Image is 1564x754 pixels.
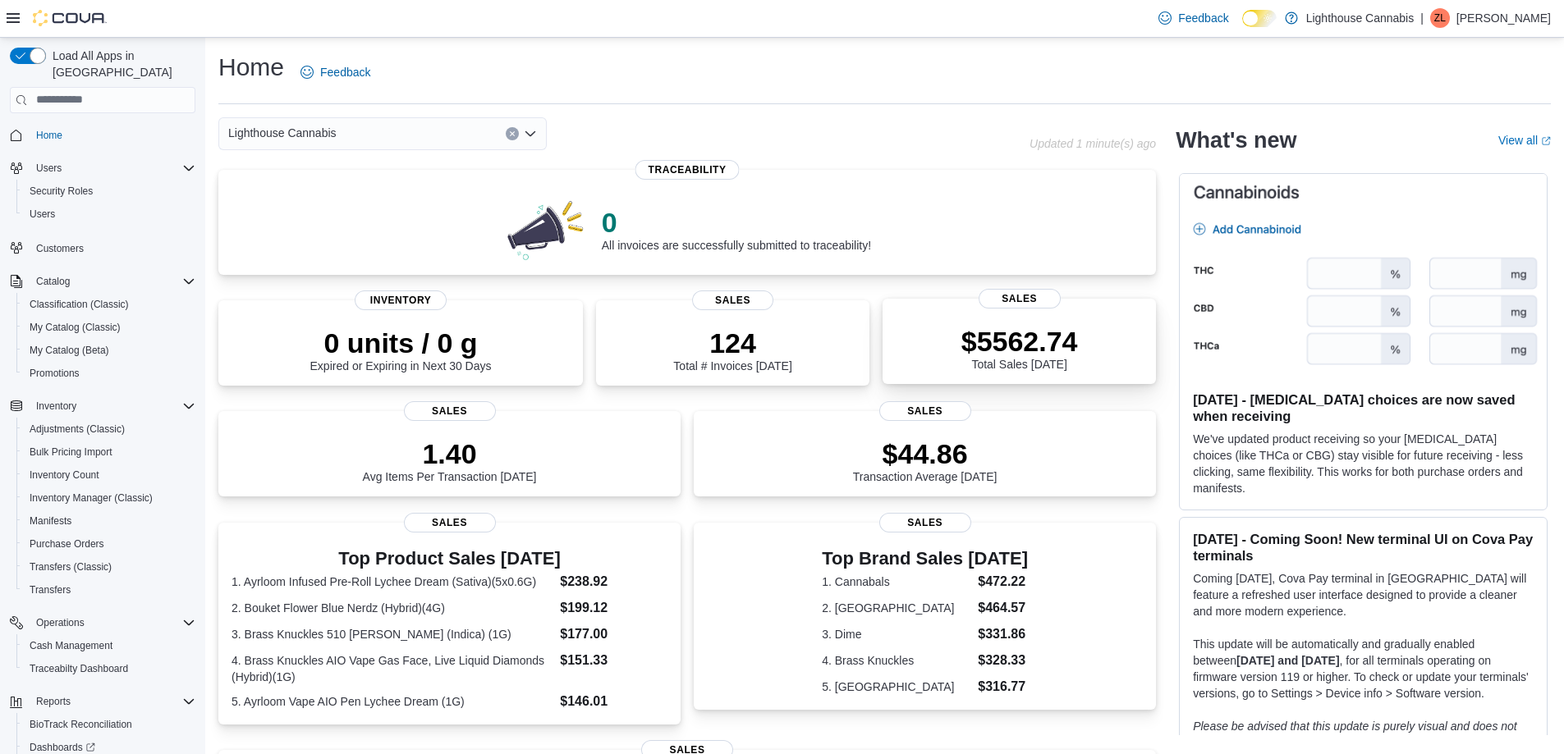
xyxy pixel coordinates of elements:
button: Home [3,123,202,147]
a: Transfers [23,580,77,600]
span: My Catalog (Classic) [23,318,195,337]
dt: 3. Dime [822,626,971,642]
span: Inventory [355,290,447,310]
span: Dashboards [30,741,95,754]
span: Feedback [1178,10,1228,26]
h2: What's new [1176,127,1296,153]
p: Lighthouse Cannabis [1306,8,1415,28]
button: Adjustments (Classic) [16,418,202,441]
div: Avg Items Per Transaction [DATE] [363,437,537,483]
span: Traceabilty Dashboard [23,659,195,679]
span: Sales [404,513,496,532]
h1: Home [218,51,284,84]
span: My Catalog (Classic) [30,321,121,334]
a: View allExternal link [1498,134,1551,147]
a: My Catalog (Classic) [23,318,127,337]
span: Sales [404,401,496,421]
span: ZL [1434,8,1446,28]
img: Cova [33,10,107,26]
span: Security Roles [30,185,93,198]
a: Classification (Classic) [23,295,135,314]
span: Users [36,162,62,175]
p: This update will be automatically and gradually enabled between , for all terminals operating on ... [1193,636,1534,701]
button: Users [16,203,202,226]
span: BioTrack Reconciliation [30,718,132,731]
button: Users [3,157,202,180]
h3: Top Brand Sales [DATE] [822,549,1028,569]
p: 1.40 [363,437,537,470]
a: Purchase Orders [23,534,111,554]
input: Dark Mode [1242,10,1277,27]
button: Purchase Orders [16,532,202,555]
span: Dark Mode [1242,27,1243,28]
a: Inventory Count [23,465,106,485]
button: Classification (Classic) [16,293,202,316]
button: Reports [30,692,77,711]
span: Lighthouse Cannabis [228,123,337,143]
dt: 5. Ayrloom Vape AIO Pen Lychee Dream (1G) [232,693,553,710]
button: Manifests [16,510,202,532]
span: Purchase Orders [30,537,104,551]
p: 0 units / 0 g [310,327,492,359]
span: Traceability [635,160,740,180]
span: Users [30,158,195,178]
p: 124 [673,327,791,359]
button: Users [30,158,68,178]
p: 0 [602,206,871,239]
div: Total Sales [DATE] [961,325,1078,371]
a: Promotions [23,363,86,383]
dt: 3. Brass Knuckles 510 [PERSON_NAME] (Indica) (1G) [232,626,553,642]
a: Traceabilty Dashboard [23,659,135,679]
span: Cash Management [23,636,195,656]
dd: $316.77 [978,677,1028,697]
span: Transfers (Classic) [23,557,195,577]
span: Home [30,125,195,145]
button: Inventory [30,396,83,416]
button: My Catalog (Classic) [16,316,202,339]
span: Manifests [30,514,71,528]
button: Traceabilty Dashboard [16,657,202,680]
span: My Catalog (Beta) [23,340,195,360]
div: Transaction Average [DATE] [853,437,998,483]
dd: $472.22 [978,572,1028,592]
p: Updated 1 minute(s) ago [1030,137,1156,150]
a: Manifests [23,511,78,531]
span: Promotions [30,367,80,380]
button: Promotions [16,362,202,385]
p: Coming [DATE], Cova Pay terminal in [GEOGRAPHIC_DATA] will feature a refreshed user interface des... [1193,570,1534,619]
button: Bulk Pricing Import [16,441,202,464]
a: Customers [30,239,90,258]
div: Expired or Expiring in Next 30 Days [310,327,492,372]
button: Transfers [16,578,202,601]
button: Customers [3,235,202,259]
span: Bulk Pricing Import [30,446,112,459]
span: Manifests [23,511,195,531]
button: Open list of options [524,127,537,140]
span: Inventory Count [23,465,195,485]
h3: [DATE] - Coming Soon! New terminal UI on Cova Pay terminals [1193,531,1534,564]
span: Users [30,208,55,221]
button: Catalog [3,270,202,293]
button: Cash Management [16,634,202,657]
dd: $328.33 [978,651,1028,670]
span: Inventory [36,400,76,413]
dt: 4. Brass Knuckles [822,652,971,669]
div: Zhi Liang [1430,8,1450,28]
div: All invoices are successfully submitted to traceability! [602,206,871,252]
span: Sales [979,289,1061,308]
p: We've updated product receiving so your [MEDICAL_DATA] choices (like THCa or CBG) stay visible fo... [1193,431,1534,496]
a: Feedback [1152,2,1235,34]
dt: 2. [GEOGRAPHIC_DATA] [822,600,971,616]
span: Users [23,204,195,224]
span: Reports [36,695,71,708]
dt: 1. Cannabals [822,573,971,590]
span: Transfers [30,583,71,596]
a: My Catalog (Beta) [23,340,116,360]
dd: $151.33 [560,651,667,670]
dt: 5. [GEOGRAPHIC_DATA] [822,679,971,695]
button: BioTrack Reconciliation [16,713,202,736]
dd: $199.12 [560,598,667,618]
button: Inventory Count [16,464,202,487]
span: Promotions [23,363,195,383]
span: Operations [30,613,195,633]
